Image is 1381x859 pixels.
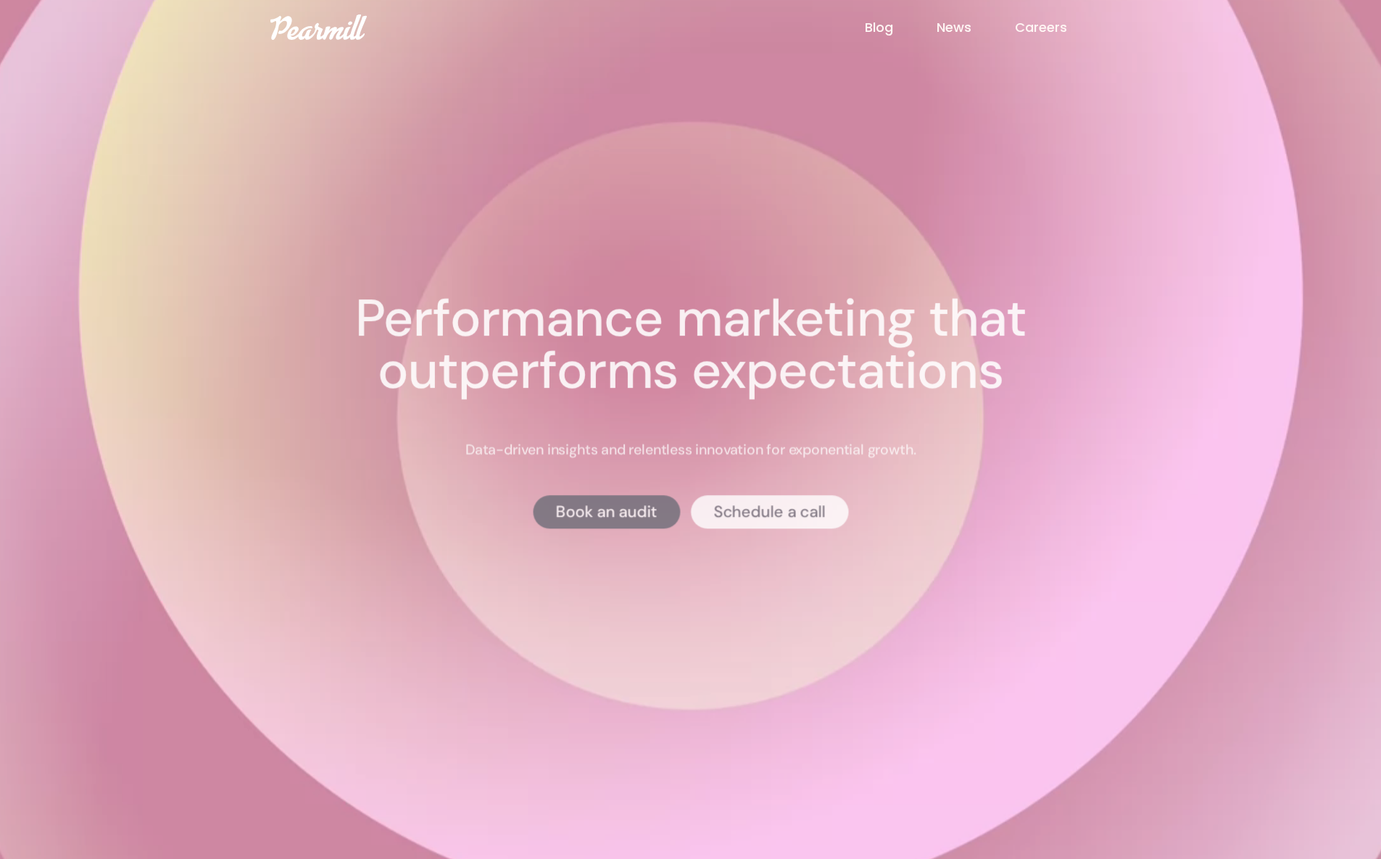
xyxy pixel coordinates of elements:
a: Blog [865,18,937,37]
h1: Performance marketing that outperforms expectations [276,293,1104,397]
a: Careers [1015,18,1111,37]
p: Data-driven insights and relentless innovation for exponential growth. [465,440,916,459]
img: Pearmill logo [270,14,367,40]
a: Book an audit [533,496,680,529]
a: Schedule a call [691,496,849,529]
a: News [937,18,1015,37]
